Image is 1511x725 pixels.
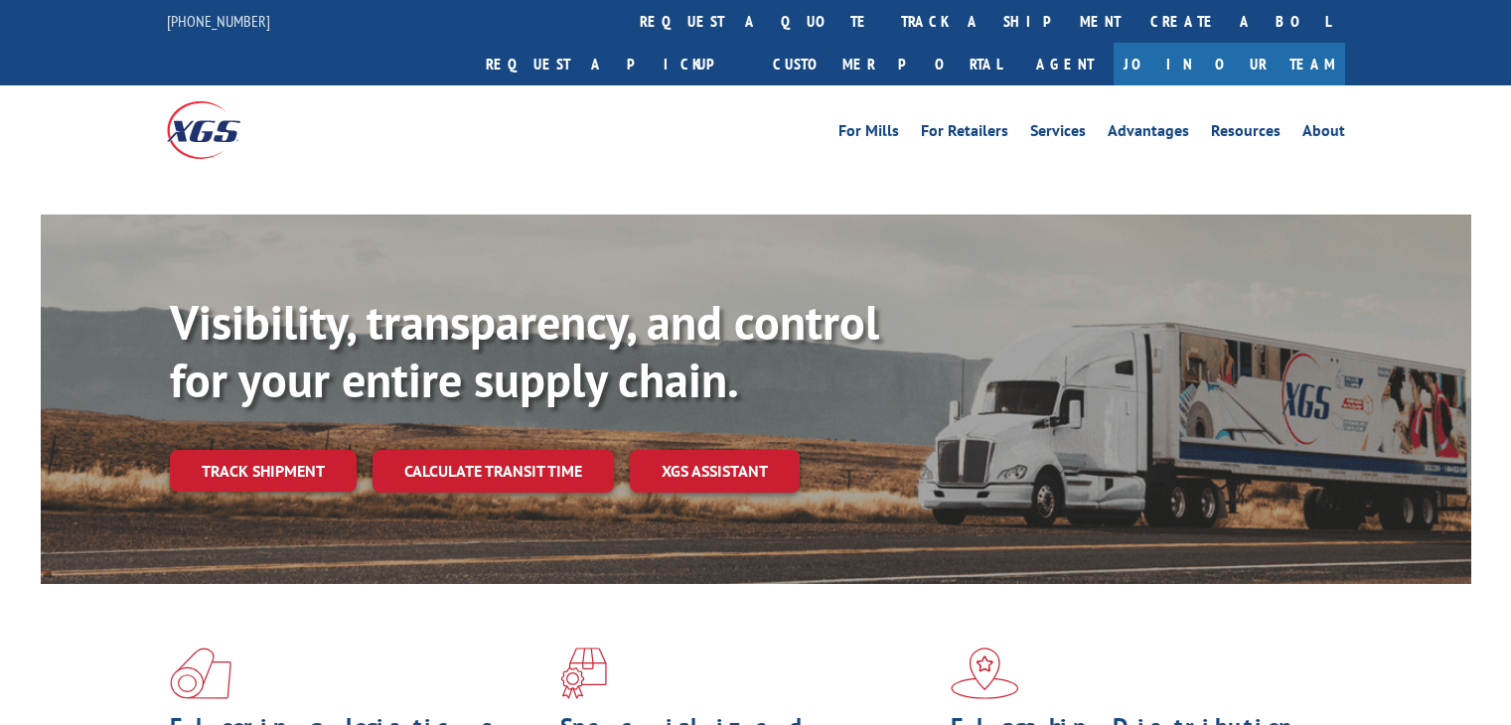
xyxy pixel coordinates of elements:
[560,648,607,699] img: xgs-icon-focused-on-flooring-red
[1030,123,1086,145] a: Services
[471,43,758,85] a: Request a pickup
[1108,123,1189,145] a: Advantages
[838,123,899,145] a: For Mills
[170,450,357,492] a: Track shipment
[1211,123,1281,145] a: Resources
[1114,43,1345,85] a: Join Our Team
[630,450,800,493] a: XGS ASSISTANT
[170,648,231,699] img: xgs-icon-total-supply-chain-intelligence-red
[1016,43,1114,85] a: Agent
[1302,123,1345,145] a: About
[758,43,1016,85] a: Customer Portal
[167,11,270,31] a: [PHONE_NUMBER]
[170,291,879,410] b: Visibility, transparency, and control for your entire supply chain.
[373,450,614,493] a: Calculate transit time
[951,648,1019,699] img: xgs-icon-flagship-distribution-model-red
[921,123,1008,145] a: For Retailers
